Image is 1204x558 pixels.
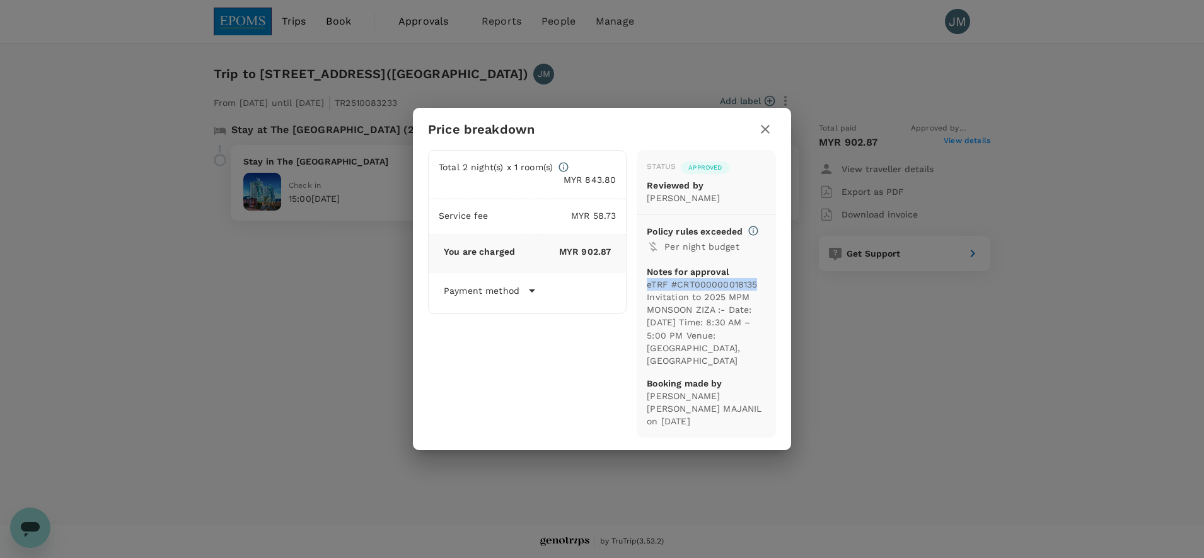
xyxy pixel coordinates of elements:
p: Service fee [439,209,489,222]
p: [PERSON_NAME] [647,192,766,204]
p: Per night budget [664,240,766,253]
p: Policy rules exceeded [647,225,743,238]
p: Payment method [444,284,519,297]
p: eTRF #CRT000000018135 Invitation to 2025 MPM MONSOON ZIZA :- Date: [DATE] Time: 8:30 AM – 5:00 PM... [647,278,766,366]
p: MYR 58.73 [489,209,616,222]
p: MYR 843.80 [439,173,616,186]
div: Status [647,161,676,173]
p: You are charged [444,245,515,258]
span: Approved [681,163,729,172]
h6: Price breakdown [428,119,535,139]
p: MYR 902.87 [515,245,611,258]
p: Total 2 night(s) x 1 room(s) [439,161,553,173]
p: Reviewed by [647,179,766,192]
p: Booking made by [647,377,766,390]
p: Notes for approval [647,265,766,278]
p: [PERSON_NAME] [PERSON_NAME] MAJANIL on [DATE] [647,390,766,427]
